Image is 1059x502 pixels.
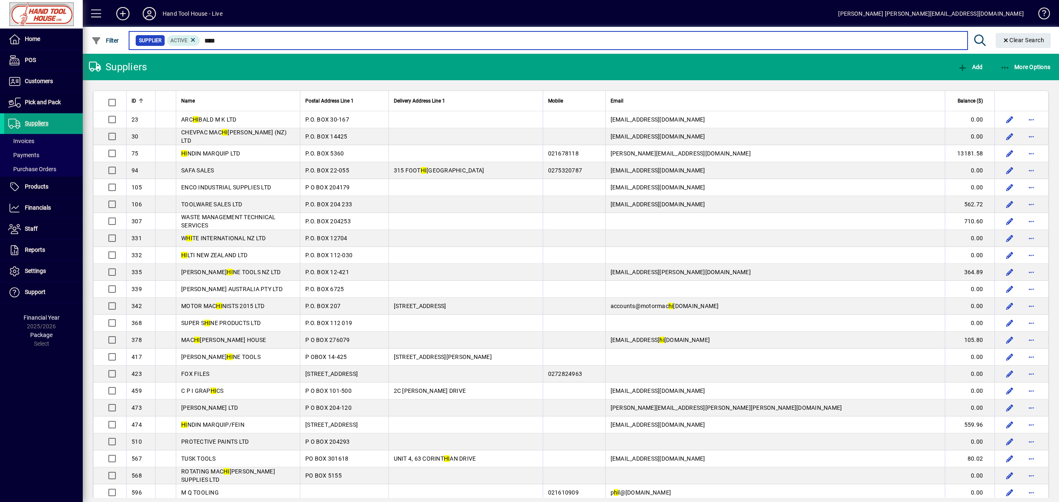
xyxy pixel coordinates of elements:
[305,218,351,225] span: P.O. BOX 204253
[181,354,261,360] span: [PERSON_NAME] NE TOOLS
[4,162,83,176] a: Purchase Orders
[136,6,163,21] button: Profile
[548,96,600,105] div: Mobile
[611,133,705,140] span: [EMAIL_ADDRESS][DOMAIN_NAME]
[181,201,242,208] span: TOOLWARE SALES LTD
[611,269,751,275] span: [EMAIL_ADDRESS][PERSON_NAME][DOMAIN_NAME]
[181,252,247,258] span: LTI NEW ZEALAND LTD
[611,150,751,157] span: [PERSON_NAME][EMAIL_ADDRESS][DOMAIN_NAME]
[1003,333,1016,347] button: Edit
[1003,299,1016,313] button: Edit
[25,204,51,211] span: Financials
[4,29,83,50] a: Home
[223,468,230,475] em: HI
[89,60,147,74] div: Suppliers
[945,179,994,196] td: 0.00
[181,96,295,105] div: Name
[181,184,271,191] span: ENCO INDUSTRIAL SUPPLIES LTD
[421,167,427,174] em: HI
[945,349,994,366] td: 0.00
[945,281,994,298] td: 0.00
[1003,198,1016,211] button: Edit
[1003,401,1016,414] button: Edit
[1003,418,1016,431] button: Edit
[132,438,142,445] span: 510
[132,371,142,377] span: 423
[181,167,214,174] span: SAFA SALES
[1003,147,1016,160] button: Edit
[1025,215,1038,228] button: More options
[394,96,445,105] span: Delivery Address Line 1
[945,196,994,213] td: 562.72
[1025,130,1038,143] button: More options
[25,183,48,190] span: Products
[132,286,142,292] span: 339
[193,116,199,123] em: HI
[1003,181,1016,194] button: Edit
[1002,37,1045,43] span: Clear Search
[132,320,142,326] span: 368
[611,421,705,428] span: [EMAIL_ADDRESS][DOMAIN_NAME]
[132,252,142,258] span: 332
[1003,316,1016,330] button: Edit
[181,269,281,275] span: [PERSON_NAME] NE TOOLS NZ LTD
[1025,113,1038,126] button: More options
[91,37,119,44] span: Filter
[4,50,83,71] a: POS
[1003,113,1016,126] button: Edit
[4,198,83,218] a: Financials
[4,240,83,261] a: Reports
[204,320,211,326] em: HI
[945,399,994,416] td: 0.00
[186,235,192,241] em: HI
[305,201,352,208] span: P.O. BOX 204 233
[8,152,39,158] span: Payments
[611,116,705,123] span: [EMAIL_ADDRESS][DOMAIN_NAME]
[181,303,264,309] span: MOTOR MAC NISTS 2015 LTD
[394,303,446,309] span: [STREET_ADDRESS]
[945,484,994,501] td: 0.00
[132,116,139,123] span: 23
[305,133,347,140] span: P.O. BOX 14425
[611,167,705,174] span: [EMAIL_ADDRESS][DOMAIN_NAME]
[305,371,358,377] span: [STREET_ADDRESS]
[132,184,142,191] span: 105
[394,387,466,394] span: 2C [PERSON_NAME] DRIVE
[132,303,142,309] span: 342
[1003,350,1016,363] button: Edit
[305,404,352,411] span: P O BOX 204-120
[132,218,142,225] span: 307
[1025,164,1038,177] button: More options
[305,438,350,445] span: P O BOX 204293
[222,129,228,136] em: HI
[132,337,142,343] span: 378
[958,64,982,70] span: Add
[181,438,249,445] span: PROTECTIVE PAINTS LTD
[1003,164,1016,177] button: Edit
[945,332,994,349] td: 105.80
[1025,350,1038,363] button: More options
[132,489,142,496] span: 596
[548,150,579,157] span: 021678118
[1003,215,1016,228] button: Edit
[132,387,142,394] span: 459
[181,404,238,411] span: [PERSON_NAME] LTD
[181,286,283,292] span: [PERSON_NAME] AUSTRALIA PTY LTD
[25,268,46,274] span: Settings
[611,96,623,105] span: Email
[24,314,60,321] span: Financial Year
[132,167,139,174] span: 94
[163,7,223,20] div: Hand Tool House - Live
[305,252,352,258] span: P.O. BOX 112-030
[132,354,142,360] span: 417
[4,148,83,162] a: Payments
[945,298,994,315] td: 0.00
[1003,367,1016,380] button: Edit
[8,138,34,144] span: Invoices
[1025,249,1038,262] button: More options
[1003,249,1016,262] button: Edit
[30,332,53,338] span: Package
[89,33,121,48] button: Filter
[394,167,484,174] span: 315 FOOT [GEOGRAPHIC_DATA]
[659,337,664,343] em: hi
